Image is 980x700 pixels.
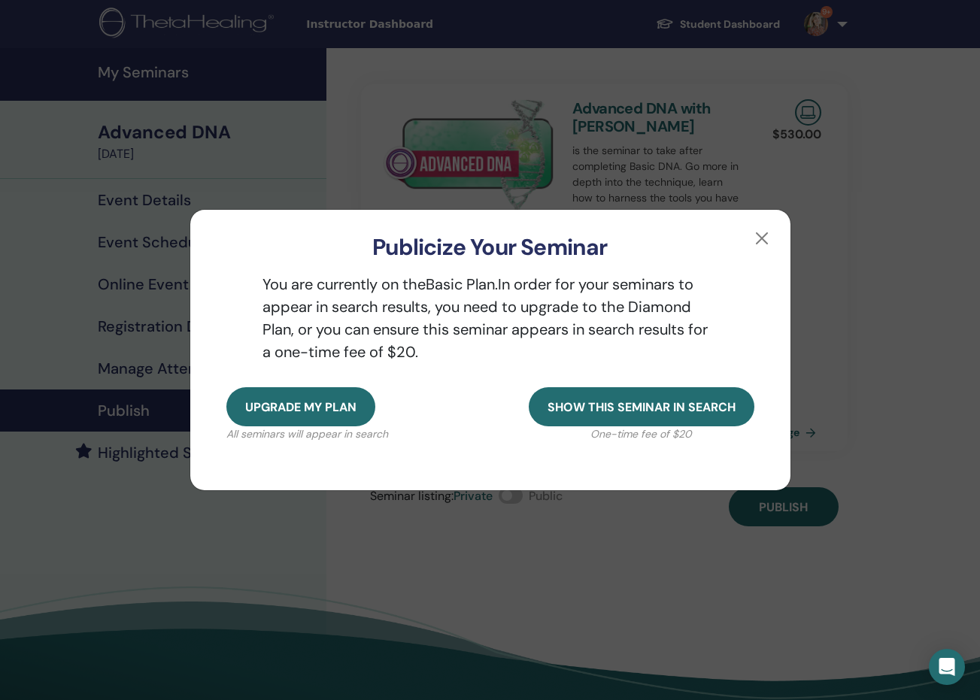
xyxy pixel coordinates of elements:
[226,387,375,426] button: Upgrade my plan
[226,273,754,363] p: You are currently on the Basic Plan. In order for your seminars to appear in search results, you ...
[226,426,388,442] p: All seminars will appear in search
[548,399,736,415] span: Show this seminar in search
[214,234,766,261] h3: Publicize Your Seminar
[529,387,754,426] button: Show this seminar in search
[245,399,357,415] span: Upgrade my plan
[929,649,965,685] div: Open Intercom Messenger
[529,426,754,442] p: One-time fee of $20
